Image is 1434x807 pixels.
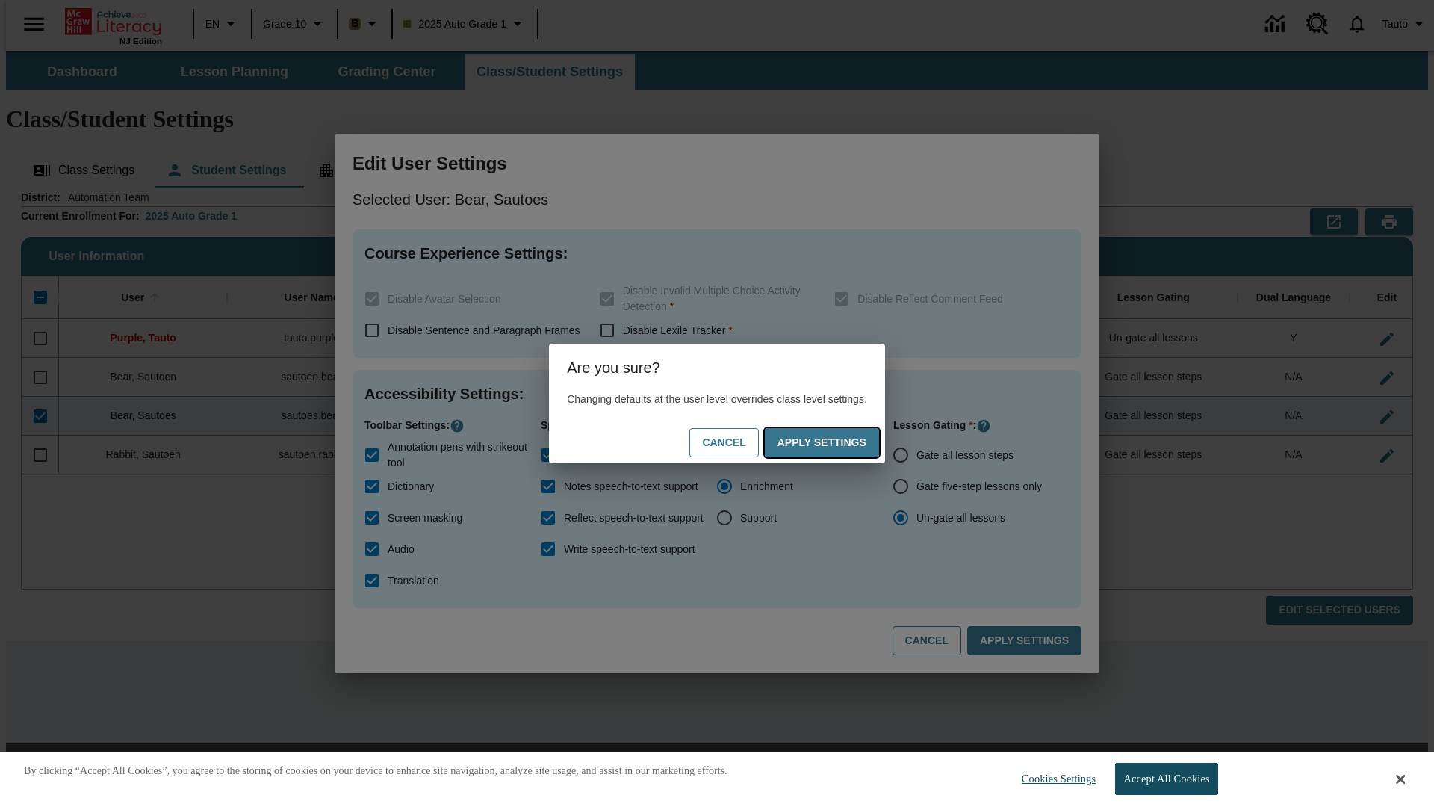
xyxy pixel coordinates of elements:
[1008,764,1102,794] button: Cookies Settings
[689,428,758,457] button: Cancel
[567,392,867,407] p: Changing defaults at the user level overrides class level settings.
[765,428,879,457] button: Apply Settings
[1396,773,1405,786] button: Close
[24,764,727,779] p: By clicking “Accept All Cookies”, you agree to the storing of cookies on your device to enhance s...
[1115,763,1217,795] button: Accept All Cookies
[549,344,885,392] h2: Are you sure?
